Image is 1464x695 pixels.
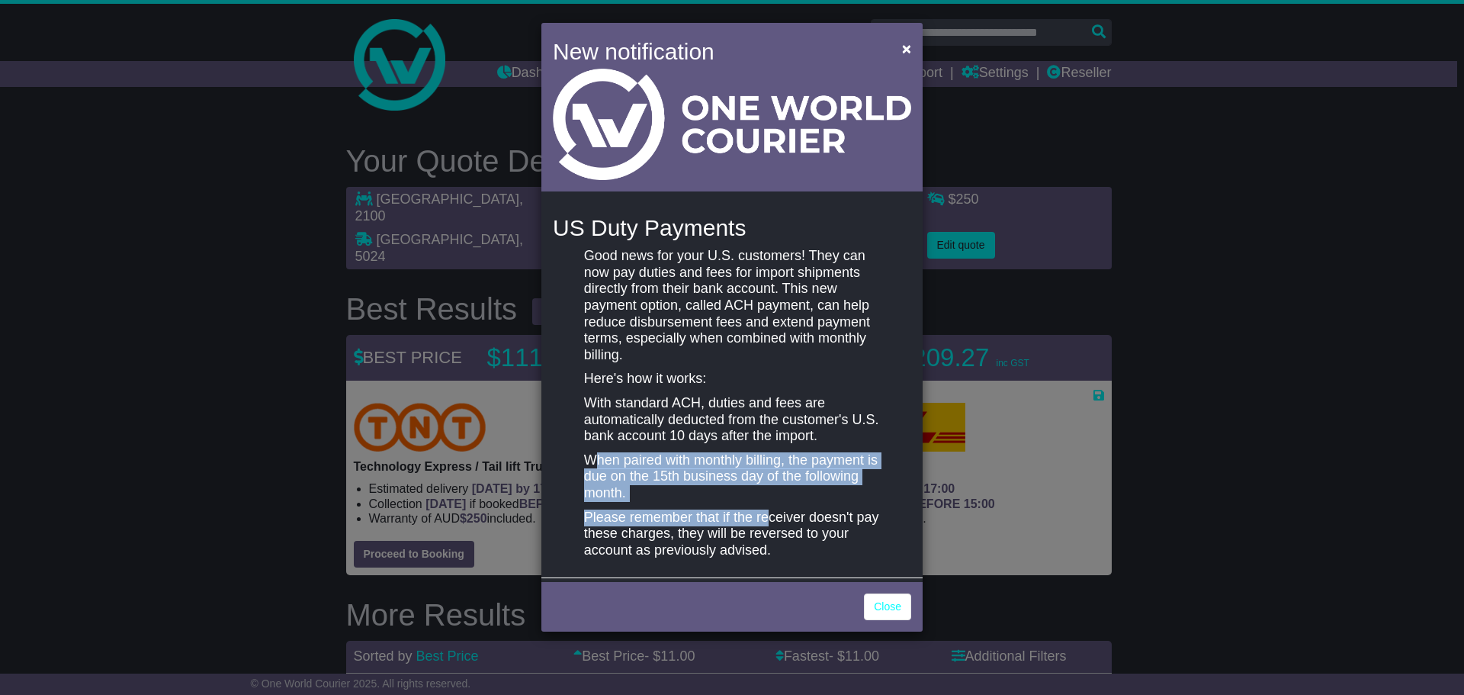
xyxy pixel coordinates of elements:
[902,40,911,57] span: ×
[584,371,880,388] p: Here's how it works:
[553,34,880,69] h4: New notification
[584,248,880,363] p: Good news for your U.S. customers! They can now pay duties and fees for import shipments directly...
[894,33,919,64] button: Close
[864,594,911,620] a: Close
[584,452,880,502] p: When paired with monthly billing, the payment is due on the 15th business day of the following mo...
[553,215,911,240] h4: US Duty Payments
[584,395,880,445] p: With standard ACH, duties and fees are automatically deducted from the customer's U.S. bank accou...
[553,69,911,180] img: Light
[584,510,880,559] p: Please remember that if the receiver doesn't pay these charges, they will be reversed to your acc...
